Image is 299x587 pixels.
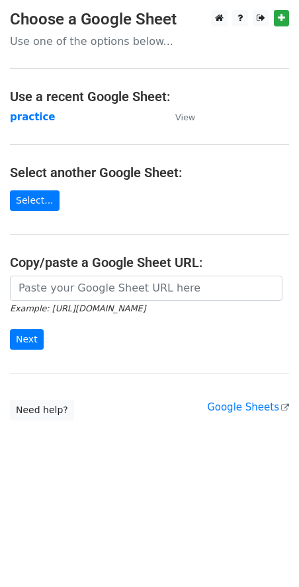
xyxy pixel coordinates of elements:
[10,303,146,313] small: Example: [URL][DOMAIN_NAME]
[10,165,289,180] h4: Select another Google Sheet:
[175,112,195,122] small: View
[10,89,289,104] h4: Use a recent Google Sheet:
[10,10,289,29] h3: Choose a Google Sheet
[10,276,282,301] input: Paste your Google Sheet URL here
[10,111,56,123] a: practice
[162,111,195,123] a: View
[207,401,289,413] a: Google Sheets
[10,400,74,420] a: Need help?
[10,190,60,211] a: Select...
[10,34,289,48] p: Use one of the options below...
[10,329,44,350] input: Next
[10,254,289,270] h4: Copy/paste a Google Sheet URL:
